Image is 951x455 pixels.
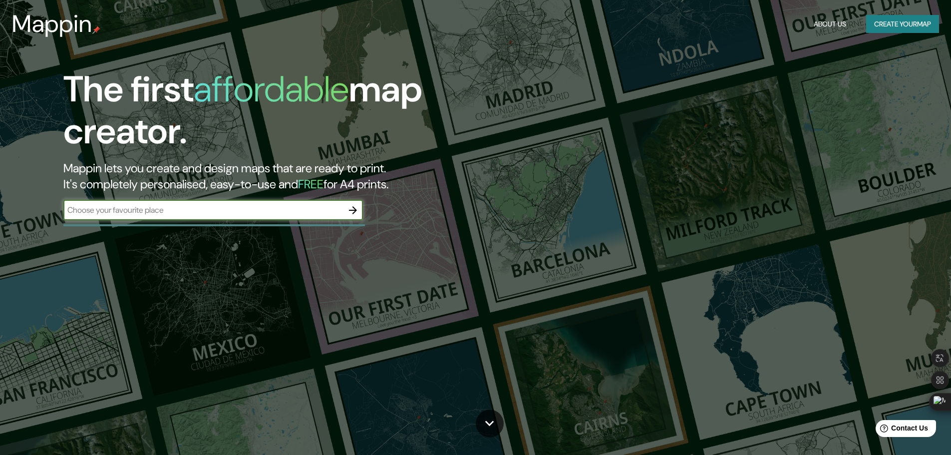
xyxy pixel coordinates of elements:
[12,10,92,38] h3: Mappin
[862,416,940,444] iframe: Help widget launcher
[298,176,323,192] h5: FREE
[810,15,850,33] button: About Us
[92,26,100,34] img: mappin-pin
[866,15,939,33] button: Create yourmap
[63,160,539,192] h2: Mappin lets you create and design maps that are ready to print. It's completely personalised, eas...
[63,204,343,216] input: Choose your favourite place
[194,66,349,112] h1: affordable
[63,68,539,160] h1: The first map creator.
